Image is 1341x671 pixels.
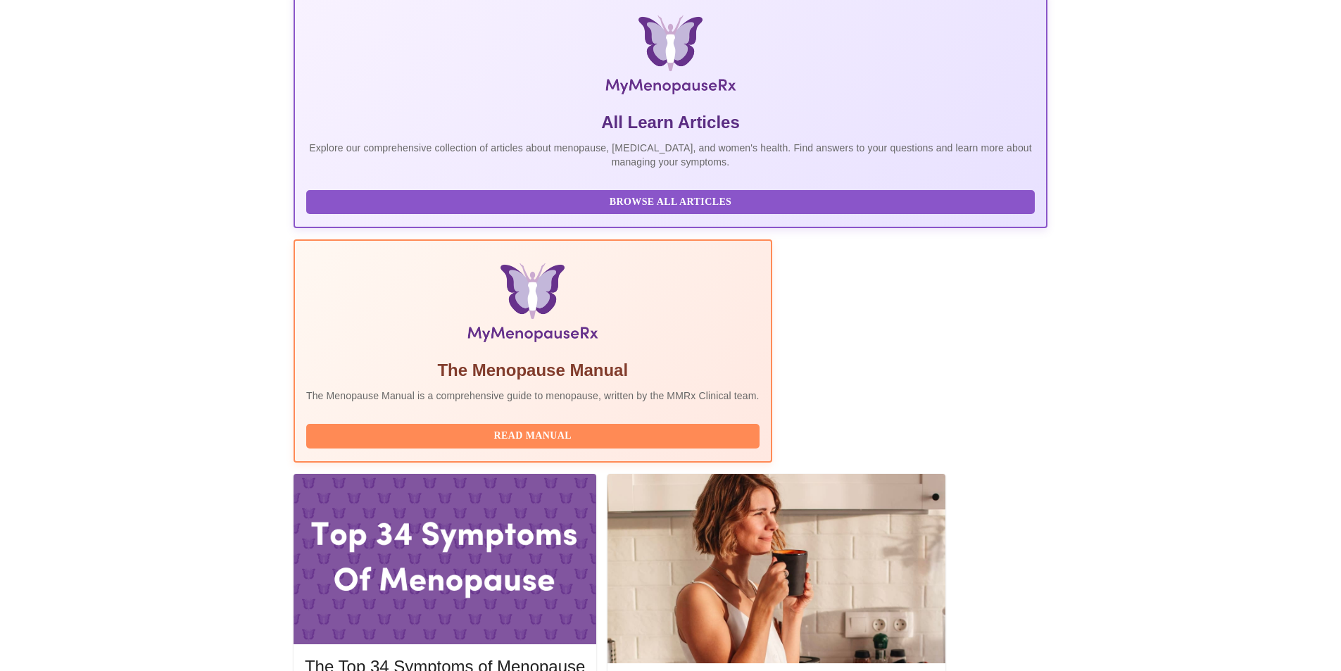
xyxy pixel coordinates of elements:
[306,190,1035,215] button: Browse All Articles
[306,424,760,449] button: Read Manual
[306,195,1038,207] a: Browse All Articles
[378,263,687,348] img: Menopause Manual
[320,194,1021,211] span: Browse All Articles
[306,389,760,403] p: The Menopause Manual is a comprehensive guide to menopause, written by the MMRx Clinical team.
[306,429,763,441] a: Read Manual
[306,141,1035,169] p: Explore our comprehensive collection of articles about menopause, [MEDICAL_DATA], and women's hea...
[306,359,760,382] h5: The Menopause Manual
[420,15,921,100] img: MyMenopauseRx Logo
[306,111,1035,134] h5: All Learn Articles
[320,427,745,445] span: Read Manual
